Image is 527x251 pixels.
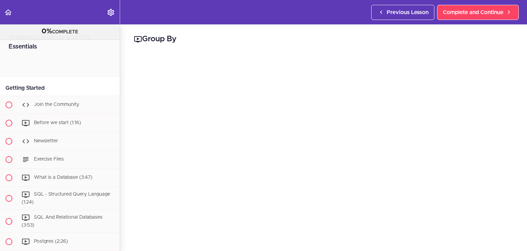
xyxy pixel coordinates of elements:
[134,33,513,45] h2: Group By
[34,157,64,162] span: Exercise Files
[443,8,503,17] span: Complete and Continue
[34,120,81,125] span: Before we start (1:16)
[22,192,110,205] span: SQL - Structured Query Language (1:24)
[22,215,103,228] span: SQL And Relational Databases (3:53)
[4,8,12,17] svg: Back to course curriculum
[42,28,52,35] span: 0%
[34,102,79,107] span: Join the Community
[9,27,111,36] div: COMPLETE
[34,175,92,180] span: What is a Database (3:47)
[387,8,429,17] span: Previous Lesson
[371,5,434,20] a: Previous Lesson
[34,239,68,244] span: Postgres (2:26)
[107,8,115,17] svg: Settings Menu
[437,5,519,20] a: Complete and Continue
[34,139,58,143] span: Newsletter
